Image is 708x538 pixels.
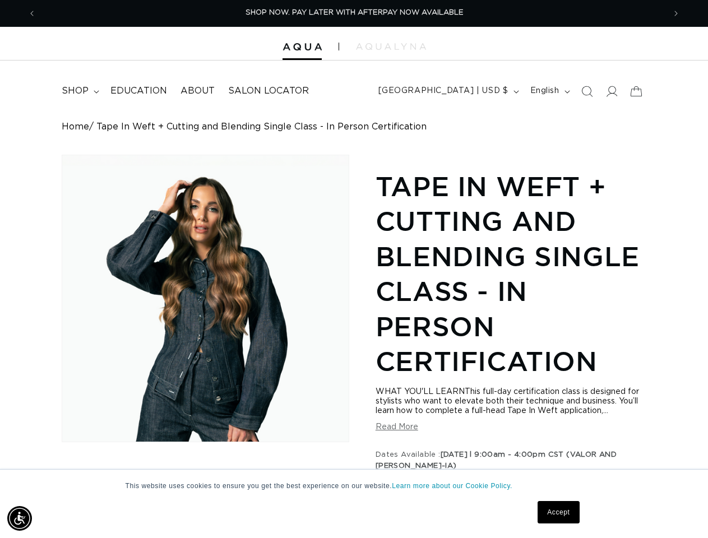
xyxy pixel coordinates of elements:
[55,78,104,104] summary: shop
[104,78,174,104] a: Education
[181,85,215,97] span: About
[62,122,646,132] nav: breadcrumbs
[378,85,508,97] span: [GEOGRAPHIC_DATA] | USD $
[652,484,708,538] iframe: Chat Widget
[221,78,316,104] a: Salon Locator
[110,85,167,97] span: Education
[228,85,309,97] span: Salon Locator
[664,3,688,24] button: Next announcement
[530,85,559,97] span: English
[283,43,322,51] img: Aqua Hair Extensions
[524,81,575,102] button: English
[372,81,524,102] button: [GEOGRAPHIC_DATA] | USD $
[356,43,426,50] img: aqualyna.com
[392,482,512,490] a: Learn more about our Cookie Policy.
[538,501,579,523] a: Accept
[126,481,583,491] p: This website uses cookies to ensure you get the best experience on our website.
[376,169,646,378] h1: Tape In Weft + Cutting and Blending Single Class - In Person Certification
[174,78,221,104] a: About
[376,449,646,471] legend: Dates Available :
[7,506,32,531] div: Accessibility Menu
[96,122,427,132] span: Tape In Weft + Cutting and Blending Single Class - In Person Certification
[62,122,89,132] a: Home
[62,155,349,442] media-gallery: Gallery Viewer
[62,85,89,97] span: shop
[20,3,44,24] button: Previous announcement
[376,451,617,470] span: [DATE] l 9:00am - 4:00pm CST (VALOR AND [PERSON_NAME]-IA)
[575,79,599,104] summary: Search
[376,423,418,432] button: Read More
[376,387,646,416] div: WHAT YOU'LL LEARNThis full-day certification class is designed for stylists who want to elevate b...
